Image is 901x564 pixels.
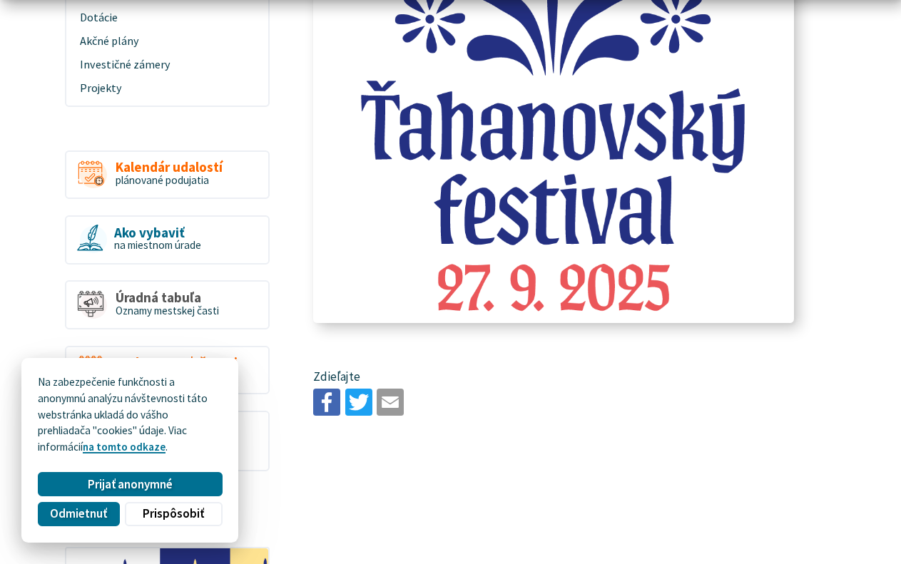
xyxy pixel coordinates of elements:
a: Podnety a sťažnosti Vyriešme to spolu [65,346,270,395]
button: Prispôsobiť [125,502,222,526]
span: Prijať anonymné [88,477,173,492]
button: Odmietnuť [38,502,119,526]
img: Zdieľať na Twitteri [345,389,372,416]
a: Ako vybaviť na miestnom úrade [65,215,270,265]
p: Zdieľajte [313,368,795,386]
span: na miestnom úrade [114,238,201,252]
img: Zdieľať e-mailom [377,389,404,416]
a: na tomto odkaze [83,440,166,453]
a: Akčné plány [72,29,263,53]
a: Investičné zámery [72,53,263,76]
span: Podnety a sťažnosti [116,355,238,370]
span: Akčné plány [80,29,255,53]
span: Ako vybaviť [114,225,201,240]
p: Na zabezpečenie funkčnosti a anonymnú analýzu návštevnosti táto webstránka ukladá do vášho prehli... [38,374,222,456]
button: Prijať anonymné [38,472,222,496]
span: Kalendár udalostí [116,160,223,175]
a: Úradná tabuľa Oznamy mestskej časti [65,280,270,329]
a: Dotácie [72,6,263,29]
span: Projekty [80,76,255,100]
span: Oznamy mestskej časti [116,304,219,317]
span: Dotácie [80,6,255,29]
span: plánované podujatia [116,173,209,187]
a: Projekty [72,76,263,100]
span: Úradná tabuľa [116,290,219,305]
span: Odmietnuť [50,506,107,521]
a: Kalendár udalostí plánované podujatia [65,150,270,200]
img: Zdieľať na Facebooku [313,389,340,416]
span: Prispôsobiť [143,506,204,521]
span: Investičné zámery [80,53,255,76]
